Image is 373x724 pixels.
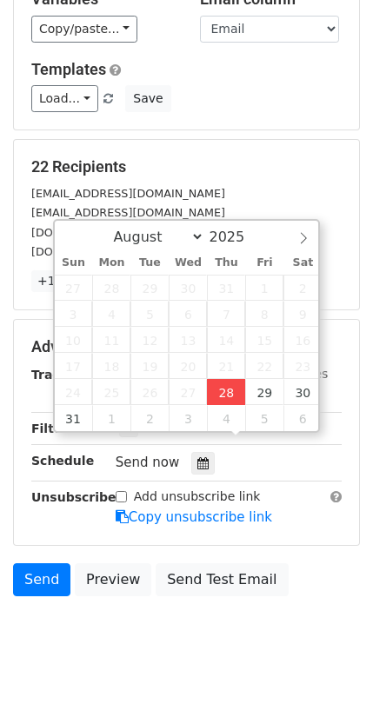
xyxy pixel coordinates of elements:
[55,405,93,431] span: August 31, 2025
[31,490,117,504] strong: Unsubscribe
[169,327,207,353] span: August 13, 2025
[31,187,225,200] small: [EMAIL_ADDRESS][DOMAIN_NAME]
[130,301,169,327] span: August 5, 2025
[283,275,322,301] span: August 2, 2025
[31,422,76,435] strong: Filters
[283,379,322,405] span: August 30, 2025
[13,563,70,596] a: Send
[169,275,207,301] span: July 30, 2025
[245,327,283,353] span: August 15, 2025
[245,257,283,269] span: Fri
[286,641,373,724] iframe: Chat Widget
[92,257,130,269] span: Mon
[31,60,106,78] a: Templates
[31,270,104,292] a: +19 more
[55,353,93,379] span: August 17, 2025
[204,229,267,245] input: Year
[31,368,90,382] strong: Tracking
[207,275,245,301] span: July 31, 2025
[207,405,245,431] span: September 4, 2025
[92,275,130,301] span: July 28, 2025
[31,226,317,259] small: [DOMAIN_NAME][EMAIL_ADDRESS][PERSON_NAME][DOMAIN_NAME]
[245,405,283,431] span: September 5, 2025
[31,454,94,468] strong: Schedule
[130,327,169,353] span: August 12, 2025
[55,379,93,405] span: August 24, 2025
[92,379,130,405] span: August 25, 2025
[169,353,207,379] span: August 20, 2025
[207,257,245,269] span: Thu
[169,257,207,269] span: Wed
[207,379,245,405] span: August 28, 2025
[207,327,245,353] span: August 14, 2025
[283,301,322,327] span: August 9, 2025
[31,85,98,112] a: Load...
[116,455,180,470] span: Send now
[283,257,322,269] span: Sat
[55,327,93,353] span: August 10, 2025
[31,157,342,176] h5: 22 Recipients
[245,353,283,379] span: August 22, 2025
[286,641,373,724] div: 聊天小组件
[75,563,151,596] a: Preview
[55,257,93,269] span: Sun
[169,379,207,405] span: August 27, 2025
[130,353,169,379] span: August 19, 2025
[130,379,169,405] span: August 26, 2025
[156,563,288,596] a: Send Test Email
[125,85,170,112] button: Save
[130,257,169,269] span: Tue
[31,16,137,43] a: Copy/paste...
[283,327,322,353] span: August 16, 2025
[207,301,245,327] span: August 7, 2025
[92,405,130,431] span: September 1, 2025
[169,405,207,431] span: September 3, 2025
[245,379,283,405] span: August 29, 2025
[130,405,169,431] span: September 2, 2025
[31,337,342,356] h5: Advanced
[283,405,322,431] span: September 6, 2025
[92,353,130,379] span: August 18, 2025
[283,353,322,379] span: August 23, 2025
[169,301,207,327] span: August 6, 2025
[55,275,93,301] span: July 27, 2025
[130,275,169,301] span: July 29, 2025
[134,488,261,506] label: Add unsubscribe link
[245,301,283,327] span: August 8, 2025
[116,509,272,525] a: Copy unsubscribe link
[207,353,245,379] span: August 21, 2025
[245,275,283,301] span: August 1, 2025
[55,301,93,327] span: August 3, 2025
[31,206,225,219] small: [EMAIL_ADDRESS][DOMAIN_NAME]
[92,301,130,327] span: August 4, 2025
[92,327,130,353] span: August 11, 2025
